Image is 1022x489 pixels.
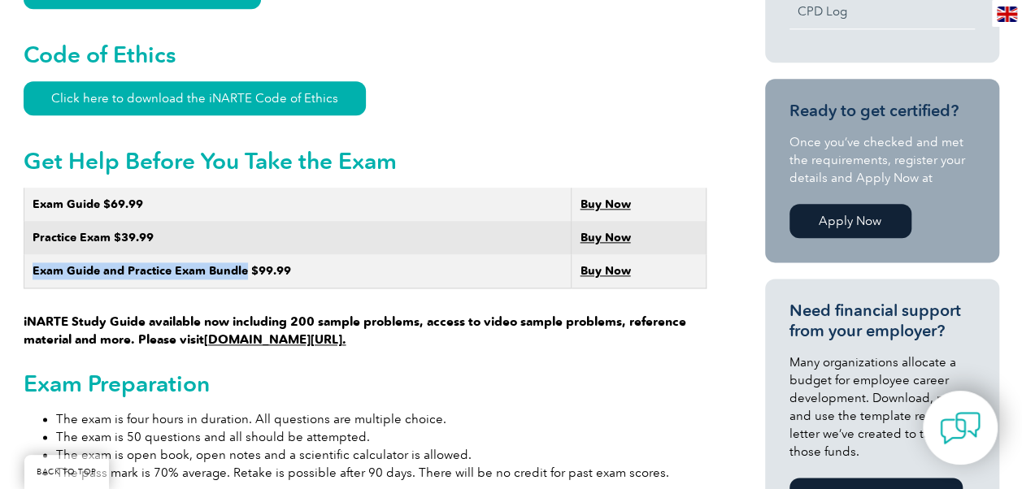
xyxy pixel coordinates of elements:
strong: Practice Exam $39.99 [33,231,154,244]
img: contact-chat.png [940,408,981,448]
p: Many organizations allocate a budget for employee career development. Download, modify and use th... [789,353,975,461]
li: The exam is 50 questions and all should be attempted. [56,428,707,446]
img: en [997,6,1017,22]
strong: iNARTE Study Guide available now including 200 sample problems, access to video sample problems, ... [24,314,686,347]
a: Buy Now [580,197,630,211]
a: [DOMAIN_NAME][URL]. [204,332,346,347]
h3: Need financial support from your employer? [789,301,975,341]
p: Once you’ve checked and met the requirements, register your details and Apply Now at [789,133,975,187]
a: Apply Now [789,204,911,238]
h3: Ready to get certified? [789,101,975,121]
strong: Exam Guide $69.99 [33,197,143,211]
h2: Exam Preparation [24,370,707,396]
h2: Get Help Before You Take the Exam [24,148,707,174]
a: Buy Now [580,264,630,278]
a: BACK TO TOP [24,455,109,489]
a: Buy Now [580,231,630,244]
li: The exam is four hours in duration. All questions are multiple choice. [56,410,707,428]
h2: Code of Ethics [24,41,707,67]
a: Click here to download the iNARTE Code of Ethics [24,81,366,115]
strong: Exam Guide and Practice Exam Bundle $99.99 [33,264,291,278]
li: The pass mark is 70% average. Retake is possible after 90 days. There will be no credit for past ... [56,464,707,482]
li: The exam is open book, open notes and a scientific calculator is allowed. [56,446,707,464]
